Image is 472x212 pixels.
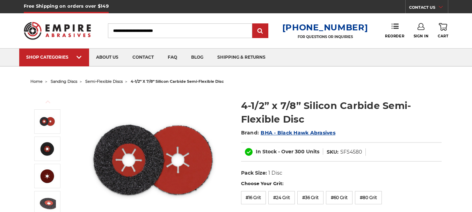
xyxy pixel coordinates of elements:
a: sanding discs [51,79,77,84]
span: Reorder [385,34,404,38]
a: contact [125,49,161,66]
h1: 4-1/2” x 7/8” Silicon Carbide Semi-Flexible Disc [241,99,442,126]
span: 300 [295,148,305,155]
p: FOR QUESTIONS OR INQUIRIES [282,35,368,39]
span: - Over [278,148,293,155]
a: faq [161,49,184,66]
a: BHA - Black Hawk Abrasives [261,130,335,136]
a: blog [184,49,210,66]
img: 4.5" x 7/8" Silicon Carbide Semi Flex Disc [38,113,56,130]
a: about us [89,49,125,66]
span: Sign In [414,34,429,38]
a: semi-flexible discs [85,79,123,84]
dt: SKU: [327,148,339,156]
span: Brand: [241,130,259,136]
dt: Pack Size: [241,169,267,177]
dd: SFS4580 [340,148,362,156]
span: Units [306,148,319,155]
label: Choose Your Grit: [241,180,442,187]
a: CONTACT US [409,3,448,13]
a: home [30,79,43,84]
a: Cart [438,23,448,38]
a: shipping & returns [210,49,273,66]
button: Previous [39,94,56,109]
span: Cart [438,34,448,38]
img: Empire Abrasives [24,17,91,44]
img: 4-1/2” x 7/8” Silicon Carbide Semi-Flexible Disc [38,195,56,212]
input: Submit [253,24,267,38]
img: 4-1/2” x 7/8” Silicon Carbide Semi-Flexible Disc [38,140,56,158]
dd: 1 Disc [268,169,282,177]
a: [PHONE_NUMBER] [282,22,368,32]
span: In Stock [256,148,277,155]
div: SHOP CATEGORIES [26,54,82,60]
img: 4-1/2” x 7/8” Silicon Carbide Semi-Flexible Disc [38,167,56,185]
span: 4-1/2” x 7/8” silicon carbide semi-flexible disc [131,79,224,84]
a: Reorder [385,23,404,38]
